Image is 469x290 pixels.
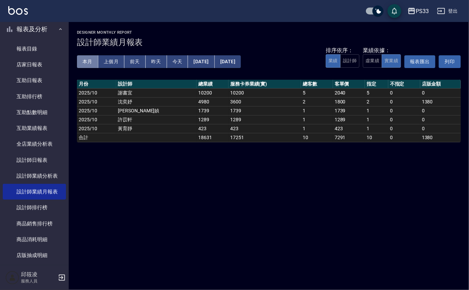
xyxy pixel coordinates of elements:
a: 全店業績分析表 [3,136,66,152]
td: 2025/10 [77,106,116,115]
a: 設計師日報表 [3,152,66,168]
td: 0 [420,106,461,115]
td: 17251 [228,133,301,142]
button: 報表匯出 [404,55,435,68]
th: 客單價 [333,80,365,89]
th: 設計師 [116,80,197,89]
td: 18631 [197,133,228,142]
a: 報表目錄 [3,41,66,57]
div: 排序依序： [326,47,359,54]
td: 2 [301,97,333,106]
img: Person [5,271,19,285]
button: 業績 [326,54,340,68]
h3: 設計師業績月報表 [77,37,461,47]
a: 互助點數明細 [3,104,66,120]
a: 互助業績報表 [3,120,66,136]
img: Logo [8,6,28,15]
td: 許苡軒 [116,115,197,124]
td: 1739 [228,106,301,115]
button: 設計師 [340,54,359,68]
td: 1289 [333,115,365,124]
a: 顧客入金餘額表 [3,263,66,279]
h5: 邱筱凌 [21,271,56,278]
a: 設計師排行榜 [3,200,66,215]
button: 登出 [434,5,461,18]
td: 423 [228,124,301,133]
th: 總客數 [301,80,333,89]
td: 合計 [77,133,116,142]
button: 實業績 [382,54,401,68]
div: 業績依據： [363,47,401,54]
td: 5 [301,88,333,97]
button: 昨天 [146,55,167,68]
td: 423 [333,124,365,133]
div: PS33 [416,7,429,15]
td: 0 [388,133,420,142]
button: 前天 [124,55,146,68]
td: 0 [420,115,461,124]
td: 1380 [420,97,461,106]
td: 2025/10 [77,88,116,97]
td: 10200 [228,88,301,97]
button: PS33 [405,4,432,18]
a: 商品銷售排行榜 [3,216,66,232]
td: 10 [301,133,333,142]
td: 0 [388,88,420,97]
td: 1 [365,115,388,124]
td: [PERSON_NAME]媜 [116,106,197,115]
p: 服務人員 [21,278,56,284]
td: 4980 [197,97,228,106]
td: 1289 [228,115,301,124]
button: [DATE] [215,55,241,68]
td: 2040 [333,88,365,97]
td: 3600 [228,97,301,106]
td: 0 [420,124,461,133]
a: 互助排行榜 [3,89,66,104]
th: 服務卡券業績(實) [228,80,301,89]
td: 0 [388,124,420,133]
td: 黃育靜 [116,124,197,133]
td: 0 [388,97,420,106]
td: 1 [301,115,333,124]
button: 報表及分析 [3,20,66,38]
button: 上個月 [98,55,124,68]
td: 謝書宜 [116,88,197,97]
td: 10 [365,133,388,142]
td: 1 [301,106,333,115]
td: 423 [197,124,228,133]
td: 沈奕妤 [116,97,197,106]
td: 7291 [333,133,365,142]
button: save [388,4,401,18]
button: 列印 [439,55,461,68]
a: 互助日報表 [3,72,66,88]
th: 不指定 [388,80,420,89]
td: 10200 [197,88,228,97]
td: 0 [420,88,461,97]
a: 商品消耗明細 [3,232,66,247]
td: 1 [301,124,333,133]
td: 2025/10 [77,124,116,133]
td: 1800 [333,97,365,106]
td: 0 [388,115,420,124]
td: 1380 [420,133,461,142]
td: 5 [365,88,388,97]
button: 今天 [167,55,188,68]
th: 總業績 [197,80,228,89]
td: 1739 [333,106,365,115]
td: 1739 [197,106,228,115]
th: 店販金額 [420,80,461,89]
td: 2025/10 [77,115,116,124]
table: a dense table [77,80,461,142]
button: 本月 [77,55,98,68]
button: 虛業績 [363,54,382,68]
h2: Designer Monthly Report [77,30,461,35]
a: 店販抽成明細 [3,247,66,263]
td: 2025/10 [77,97,116,106]
td: 1289 [197,115,228,124]
a: 設計師業績月報表 [3,184,66,200]
td: 0 [388,106,420,115]
td: 1 [365,124,388,133]
td: 1 [365,106,388,115]
td: 2 [365,97,388,106]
